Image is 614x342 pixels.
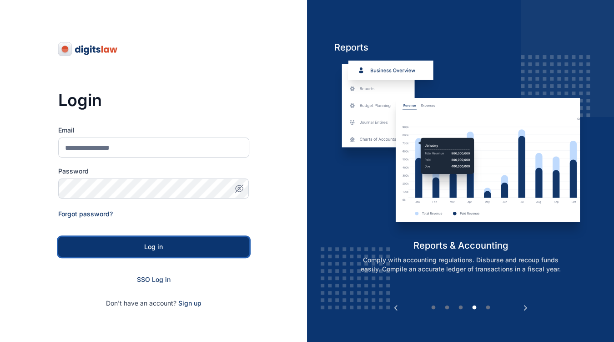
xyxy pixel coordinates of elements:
button: Next [521,303,530,312]
a: Sign up [178,299,201,307]
h3: Login [58,91,249,109]
button: 2 [443,303,452,312]
button: Previous [391,303,400,312]
p: Comply with accounting regulations. Disburse and recoup funds easily. Compile an accurate ledger ... [344,255,577,274]
p: Don't have an account? [58,299,249,308]
button: Log in [58,237,249,257]
label: Password [58,167,249,176]
h5: Reports [334,41,587,54]
label: Email [58,126,249,135]
h5: reports & accounting [334,239,587,252]
img: reports-and-accounting [334,61,587,239]
div: Log in [73,242,235,251]
button: 1 [429,303,438,312]
span: Sign up [178,299,201,308]
img: digitslaw-logo [58,42,118,56]
a: Forgot password? [58,210,113,218]
button: 3 [456,303,465,312]
button: 5 [483,303,493,312]
a: SSO Log in [137,276,171,283]
button: 4 [470,303,479,312]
